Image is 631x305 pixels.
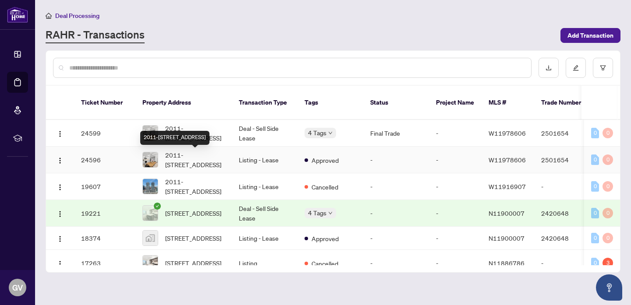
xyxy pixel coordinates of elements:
img: thumbnail-img [143,152,158,167]
span: W11978606 [489,129,526,137]
span: 2011-[STREET_ADDRESS] [165,123,225,143]
div: 0 [591,233,599,243]
img: logo [7,7,28,23]
button: Logo [53,206,67,220]
span: N11900007 [489,234,525,242]
td: Listing - Lease [232,147,298,173]
div: 0 [603,181,613,192]
span: filter [600,65,606,71]
td: - [363,147,429,173]
td: Final Trade [363,120,429,147]
span: N11886786 [489,259,525,267]
td: - [429,227,482,250]
button: Logo [53,231,67,245]
td: Deal - Sell Side Lease [232,120,298,147]
span: [STREET_ADDRESS] [165,208,221,218]
td: - [429,200,482,227]
td: 24596 [74,147,135,173]
button: Logo [53,256,67,270]
td: Listing - Lease [232,173,298,200]
td: 18374 [74,227,135,250]
img: Logo [57,130,64,137]
img: Logo [57,210,64,217]
span: Cancelled [312,182,338,192]
div: 3 [603,258,613,268]
td: - [534,173,596,200]
div: 0 [591,181,599,192]
th: Project Name [429,86,482,120]
span: GV [12,281,23,294]
span: home [46,13,52,19]
th: MLS # [482,86,534,120]
img: Logo [57,157,64,164]
td: - [363,200,429,227]
span: Add Transaction [567,28,613,42]
div: 0 [591,128,599,138]
span: [STREET_ADDRESS] [165,258,221,268]
td: 2420648 [534,227,596,250]
span: down [328,211,333,215]
th: Trade Number [534,86,596,120]
td: Listing [232,250,298,277]
span: Cancelled [312,259,338,268]
img: thumbnail-img [143,126,158,140]
span: 4 Tags [308,128,326,138]
td: - [429,250,482,277]
div: 0 [603,128,613,138]
span: 2011-[STREET_ADDRESS] [165,177,225,196]
div: 0 [591,154,599,165]
th: Tags [298,86,363,120]
td: - [363,227,429,250]
span: Approved [312,234,339,243]
button: Logo [53,153,67,167]
span: check-circle [154,203,161,210]
td: - [363,173,429,200]
th: Transaction Type [232,86,298,120]
th: Property Address [135,86,232,120]
td: 2420648 [534,200,596,227]
div: 0 [603,208,613,218]
span: download [546,65,552,71]
td: Listing - Lease [232,227,298,250]
img: Logo [57,235,64,242]
div: 2011-[STREET_ADDRESS] [140,131,209,145]
span: W11978606 [489,156,526,164]
td: - [363,250,429,277]
div: 0 [591,208,599,218]
td: - [534,250,596,277]
button: edit [566,58,586,78]
td: 17263 [74,250,135,277]
span: W11916907 [489,182,526,190]
button: Logo [53,179,67,193]
td: - [429,120,482,147]
img: thumbnail-img [143,231,158,245]
span: 2011-[STREET_ADDRESS] [165,150,225,169]
div: 0 [603,154,613,165]
td: - [429,173,482,200]
td: 2501654 [534,120,596,147]
img: thumbnail-img [143,179,158,194]
img: Logo [57,260,64,267]
th: Ticket Number [74,86,135,120]
button: filter [593,58,613,78]
button: Open asap [596,274,622,301]
div: 0 [591,258,599,268]
img: thumbnail-img [143,206,158,221]
button: download [539,58,559,78]
span: Approved [312,155,339,165]
span: Deal Processing [55,12,99,20]
div: 0 [603,233,613,243]
span: edit [573,65,579,71]
button: Logo [53,126,67,140]
td: 19221 [74,200,135,227]
button: Add Transaction [560,28,620,43]
td: Deal - Sell Side Lease [232,200,298,227]
td: - [429,147,482,173]
td: 2501654 [534,147,596,173]
th: Status [363,86,429,120]
td: 19607 [74,173,135,200]
span: [STREET_ADDRESS] [165,233,221,243]
span: N11900007 [489,209,525,217]
td: 24599 [74,120,135,147]
img: Logo [57,184,64,191]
